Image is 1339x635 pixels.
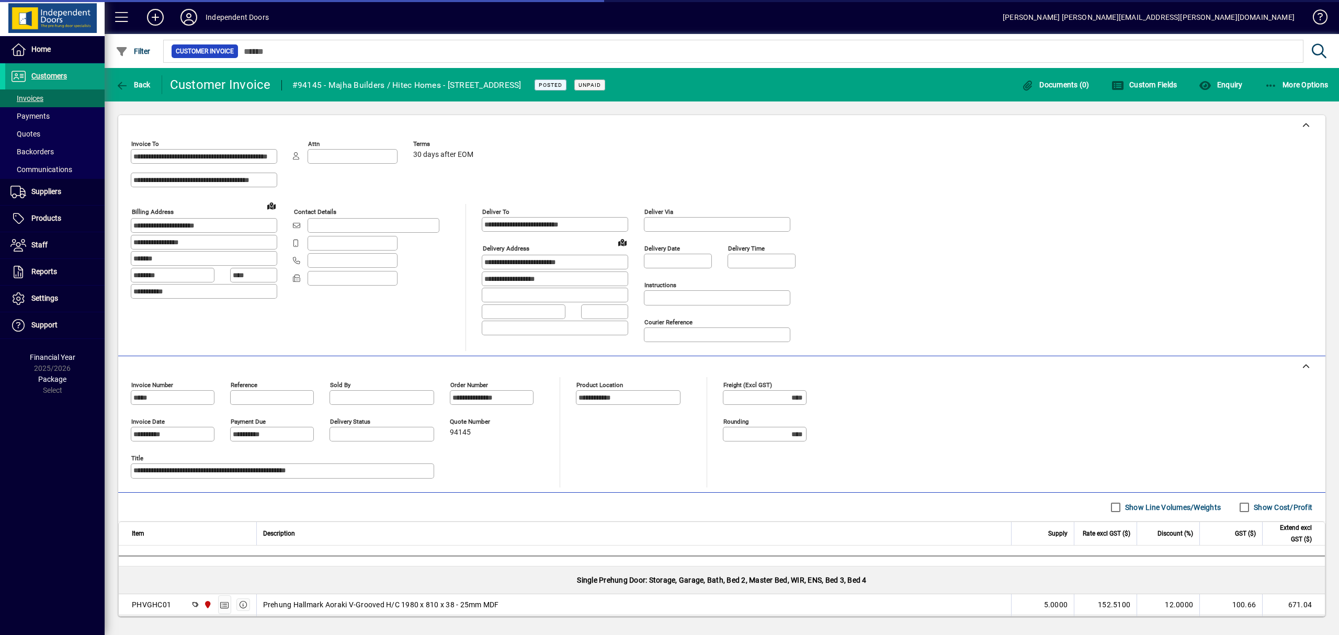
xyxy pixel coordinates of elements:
[5,312,105,338] a: Support
[116,81,151,89] span: Back
[1048,528,1068,539] span: Supply
[644,245,680,252] mat-label: Delivery date
[413,151,473,159] span: 30 days after EOM
[10,165,72,174] span: Communications
[1265,81,1329,89] span: More Options
[10,148,54,156] span: Backorders
[1235,528,1256,539] span: GST ($)
[1137,594,1199,615] td: 12.0000
[578,82,601,88] span: Unpaid
[728,245,765,252] mat-label: Delivery time
[263,599,499,610] span: Prehung Hallmark Aoraki V-Grooved H/C 1980 x 810 x 38 - 25mm MDF
[170,76,271,93] div: Customer Invoice
[31,294,58,302] span: Settings
[5,107,105,125] a: Payments
[1019,75,1092,94] button: Documents (0)
[119,566,1325,594] div: Single Prehung Door: Storage, Garage, Bath, Bed 2, Master Bed, WIR, ENS, Bed 3, Bed 4
[231,418,266,425] mat-label: Payment due
[5,232,105,258] a: Staff
[139,8,172,27] button: Add
[1044,599,1068,610] span: 5.0000
[413,141,476,148] span: Terms
[1262,75,1331,94] button: More Options
[10,130,40,138] span: Quotes
[330,381,350,389] mat-label: Sold by
[131,418,165,425] mat-label: Invoice date
[450,418,513,425] span: Quote number
[131,455,143,462] mat-label: Title
[1123,502,1221,513] label: Show Line Volumes/Weights
[450,381,488,389] mat-label: Order number
[330,418,370,425] mat-label: Delivery status
[1158,528,1193,539] span: Discount (%)
[31,321,58,329] span: Support
[31,241,48,249] span: Staff
[1196,75,1245,94] button: Enquiry
[132,599,171,610] div: PHVGHC01
[482,208,509,216] mat-label: Deliver To
[113,42,153,61] button: Filter
[5,37,105,63] a: Home
[31,72,67,80] span: Customers
[263,197,280,214] a: View on map
[10,94,43,103] span: Invoices
[1109,75,1180,94] button: Custom Fields
[644,208,673,216] mat-label: Deliver via
[450,428,471,437] span: 94145
[1111,81,1177,89] span: Custom Fields
[292,77,521,94] div: #94145 - Majha Builders / Hitec Homes - [STREET_ADDRESS]
[105,75,162,94] app-page-header-button: Back
[5,206,105,232] a: Products
[614,234,631,251] a: View on map
[113,75,153,94] button: Back
[231,381,257,389] mat-label: Reference
[1305,2,1326,36] a: Knowledge Base
[723,381,772,389] mat-label: Freight (excl GST)
[644,281,676,289] mat-label: Instructions
[176,46,234,56] span: Customer Invoice
[644,319,693,326] mat-label: Courier Reference
[539,82,562,88] span: Posted
[30,353,75,361] span: Financial Year
[5,286,105,312] a: Settings
[131,140,159,148] mat-label: Invoice To
[201,599,213,610] span: Christchurch
[308,140,320,148] mat-label: Attn
[1199,81,1242,89] span: Enquiry
[31,45,51,53] span: Home
[723,418,748,425] mat-label: Rounding
[1083,528,1130,539] span: Rate excl GST ($)
[132,528,144,539] span: Item
[116,47,151,55] span: Filter
[1081,599,1130,610] div: 152.5100
[5,179,105,205] a: Suppliers
[1252,502,1312,513] label: Show Cost/Profit
[5,125,105,143] a: Quotes
[5,161,105,178] a: Communications
[263,528,295,539] span: Description
[10,112,50,120] span: Payments
[5,143,105,161] a: Backorders
[1199,594,1262,615] td: 100.66
[1262,594,1325,615] td: 671.04
[172,8,206,27] button: Profile
[1022,81,1090,89] span: Documents (0)
[576,381,623,389] mat-label: Product location
[206,9,269,26] div: Independent Doors
[38,375,66,383] span: Package
[31,214,61,222] span: Products
[1003,9,1295,26] div: [PERSON_NAME] [PERSON_NAME][EMAIL_ADDRESS][PERSON_NAME][DOMAIN_NAME]
[31,187,61,196] span: Suppliers
[1269,522,1312,545] span: Extend excl GST ($)
[5,259,105,285] a: Reports
[131,381,173,389] mat-label: Invoice number
[31,267,57,276] span: Reports
[5,89,105,107] a: Invoices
